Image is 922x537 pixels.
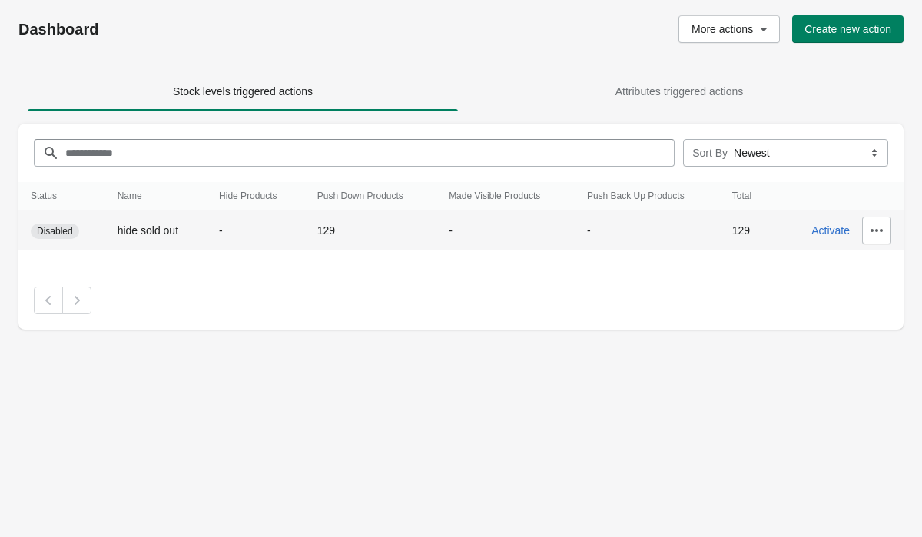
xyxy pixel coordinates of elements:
h1: Dashboard [18,20,383,38]
th: Made Visible Products [436,182,575,210]
span: Activate [811,224,850,237]
td: - [436,210,575,251]
span: Attributes triggered actions [615,85,744,98]
button: Activate [805,217,856,244]
span: More actions [691,23,753,35]
span: hide sold out [118,224,178,237]
span: Disabled [37,225,73,237]
td: 129 [720,210,772,251]
td: 129 [305,210,436,251]
td: - [207,210,305,251]
nav: Pagination [34,287,888,314]
th: Push Back Up Products [575,182,720,210]
th: Total [720,182,772,210]
th: Hide Products [207,182,305,210]
span: Stock levels triggered actions [173,85,313,98]
th: Push Down Products [305,182,436,210]
button: More actions [678,15,780,43]
span: Create new action [804,23,891,35]
td: - [575,210,720,251]
th: Name [105,182,207,210]
button: Create new action [792,15,904,43]
th: Status [18,182,105,210]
